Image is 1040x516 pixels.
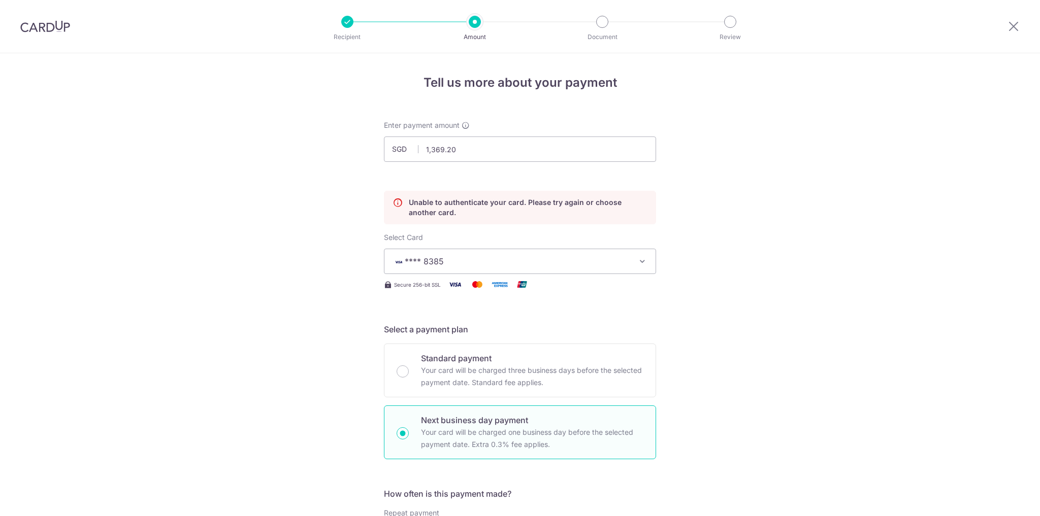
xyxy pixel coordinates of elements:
input: 0.00 [384,136,656,162]
img: Mastercard [467,278,487,291]
span: translation missing: en.payables.payment_networks.credit_card.summary.labels.select_card [384,233,423,242]
p: Standard payment [421,352,643,364]
span: Secure 256-bit SSL [394,281,441,289]
h4: Tell us more about your payment [384,74,656,92]
span: SGD [392,144,418,154]
h5: How often is this payment made? [384,488,656,500]
img: American Express [490,278,510,291]
img: Visa [445,278,465,291]
p: Recipient [310,32,385,42]
p: Next business day payment [421,414,643,426]
p: Document [565,32,640,42]
p: Amount [437,32,512,42]
p: Your card will be charged three business days before the selected payment date. Standard fee appl... [421,364,643,389]
span: Enter payment amount [384,120,460,130]
img: VISA [393,258,405,265]
p: Your card will be charged one business day before the selected payment date. Extra 0.3% fee applies. [421,426,643,451]
img: CardUp [20,20,70,32]
h5: Select a payment plan [384,323,656,335]
p: Unable to authenticate your card. Please try again or choose another card. [409,197,647,218]
img: Union Pay [512,278,532,291]
p: Review [693,32,768,42]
